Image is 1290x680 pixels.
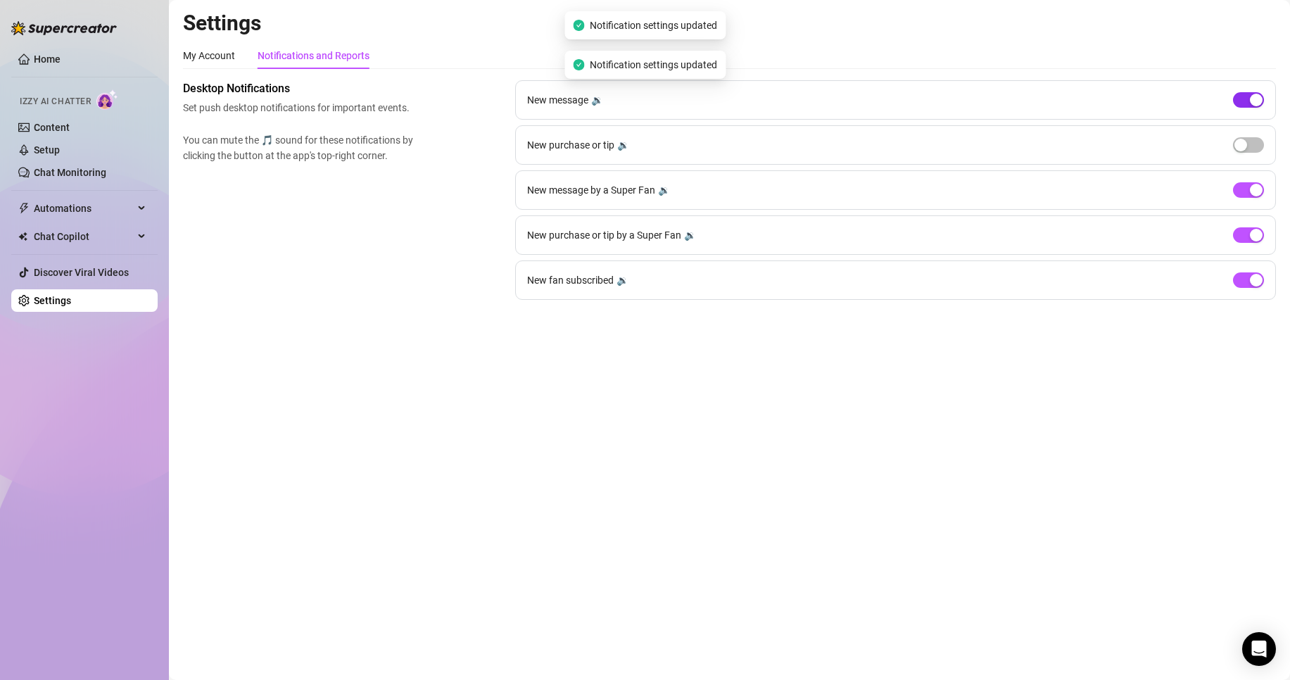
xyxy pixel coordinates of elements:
[34,122,70,133] a: Content
[573,20,584,31] span: check-circle
[34,144,60,156] a: Setup
[527,227,681,243] span: New purchase or tip by a Super Fan
[617,137,629,153] div: 🔉
[34,53,61,65] a: Home
[658,182,670,198] div: 🔉
[20,95,91,108] span: Izzy AI Chatter
[183,48,235,63] div: My Account
[591,92,603,108] div: 🔉
[18,203,30,214] span: thunderbolt
[183,10,1276,37] h2: Settings
[1242,632,1276,666] div: Open Intercom Messenger
[258,48,369,63] div: Notifications and Reports
[183,132,419,163] span: You can mute the 🎵 sound for these notifications by clicking the button at the app's top-right co...
[183,80,419,97] span: Desktop Notifications
[527,92,588,108] span: New message
[590,18,717,33] span: Notification settings updated
[96,89,118,110] img: AI Chatter
[34,197,134,220] span: Automations
[527,137,614,153] span: New purchase or tip
[34,267,129,278] a: Discover Viral Videos
[18,232,27,241] img: Chat Copilot
[590,57,717,73] span: Notification settings updated
[34,295,71,306] a: Settings
[573,59,584,70] span: check-circle
[11,21,117,35] img: logo-BBDzfeDw.svg
[183,100,419,115] span: Set push desktop notifications for important events.
[34,225,134,248] span: Chat Copilot
[34,167,106,178] a: Chat Monitoring
[684,227,696,243] div: 🔉
[527,182,655,198] span: New message by a Super Fan
[616,272,628,288] div: 🔉
[527,272,614,288] span: New fan subscribed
